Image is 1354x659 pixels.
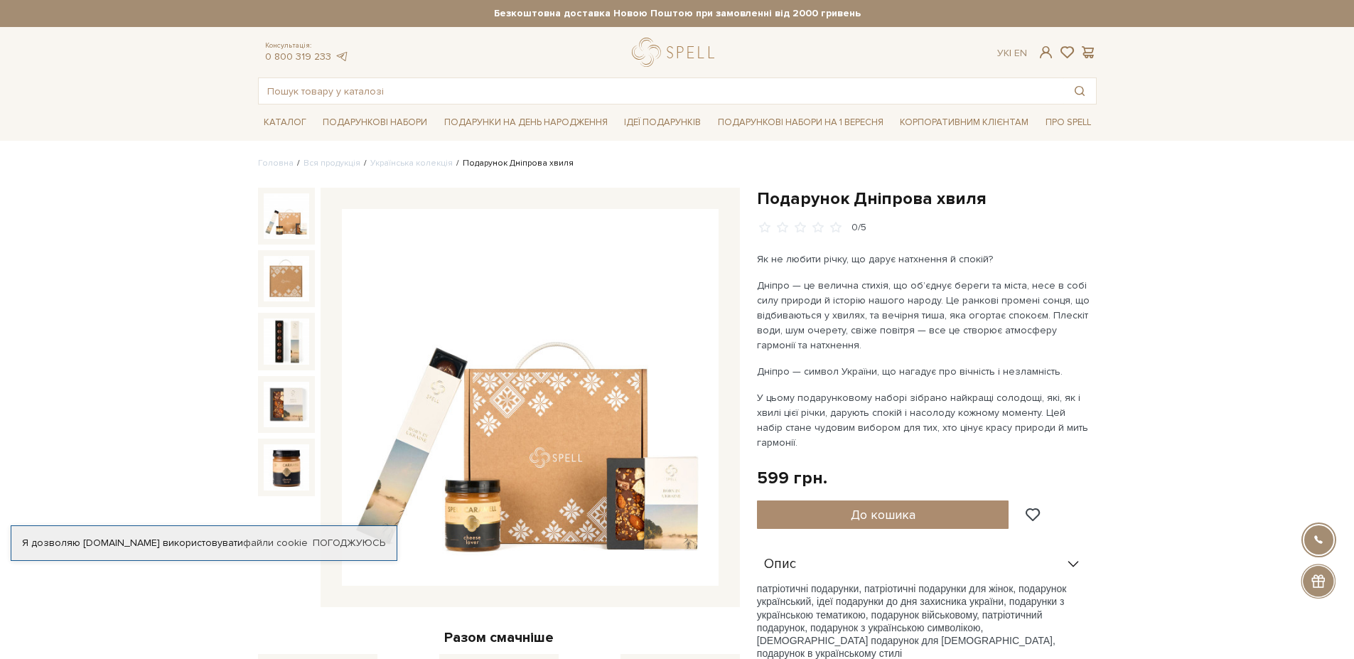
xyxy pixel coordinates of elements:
button: Пошук товару у каталозі [1063,78,1096,104]
a: Головна [258,158,294,168]
a: Каталог [258,112,312,134]
a: файли cookie [243,537,308,549]
span: Консультація: [265,41,349,50]
button: До кошика [757,500,1009,529]
img: Подарунок Дніпрова хвиля [264,318,309,364]
a: Ідеї подарунків [618,112,706,134]
span: , подарунок з українською символікою, [DEMOGRAPHIC_DATA] подарунок для [DEMOGRAPHIC_DATA], подару... [757,622,1055,659]
div: Ук [997,47,1027,60]
a: Подарунки на День народження [439,112,613,134]
img: Подарунок Дніпрова хвиля [264,444,309,490]
span: До кошика [851,507,915,523]
input: Пошук товару у каталозі [259,78,1063,104]
img: Подарунок Дніпрова хвиля [264,256,309,301]
a: Українська колекція [370,158,453,168]
h1: Подарунок Дніпрова хвиля [757,188,1097,210]
div: 599 грн. [757,467,827,489]
a: Корпоративним клієнтам [894,110,1034,134]
div: Я дозволяю [DOMAIN_NAME] використовувати [11,537,397,550]
span: патріотичні подарунки, патріотичні подарунки для жінок, подарунок український, ідеї подарунки до ... [757,583,1067,633]
a: Вся продукція [303,158,360,168]
a: Подарункові набори на 1 Вересня [712,110,889,134]
a: Погоджуюсь [313,537,385,550]
p: Дніпро — символ України, що нагадує про вічність і незламність. [757,364,1090,379]
img: Подарунок Дніпрова хвиля [264,193,309,239]
p: У цьому подарунковому наборі зібрано найкращі солодощі, які, як і хвилі цієї річки, дарують спокі... [757,390,1090,450]
li: Подарунок Дніпрова хвиля [453,157,574,170]
div: 0/5 [851,221,866,235]
a: 0 800 319 233 [265,50,331,63]
a: Про Spell [1040,112,1097,134]
a: En [1014,47,1027,59]
a: logo [632,38,721,67]
strong: Безкоштовна доставка Новою Поштою при замовленні від 2000 гривень [258,7,1097,20]
div: Разом смачніше [258,628,740,647]
a: Подарункові набори [317,112,433,134]
span: | [1009,47,1011,59]
a: telegram [335,50,349,63]
img: Подарунок Дніпрова хвиля [264,382,309,427]
p: Як не любити річку, що дарує натхнення й спокій? [757,252,1090,267]
img: Подарунок Дніпрова хвиля [342,209,719,586]
span: Опис [764,558,796,571]
p: Дніпро — це велична стихія, що об’єднує береги та міста, несе в собі силу природи й історію нашог... [757,278,1090,353]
